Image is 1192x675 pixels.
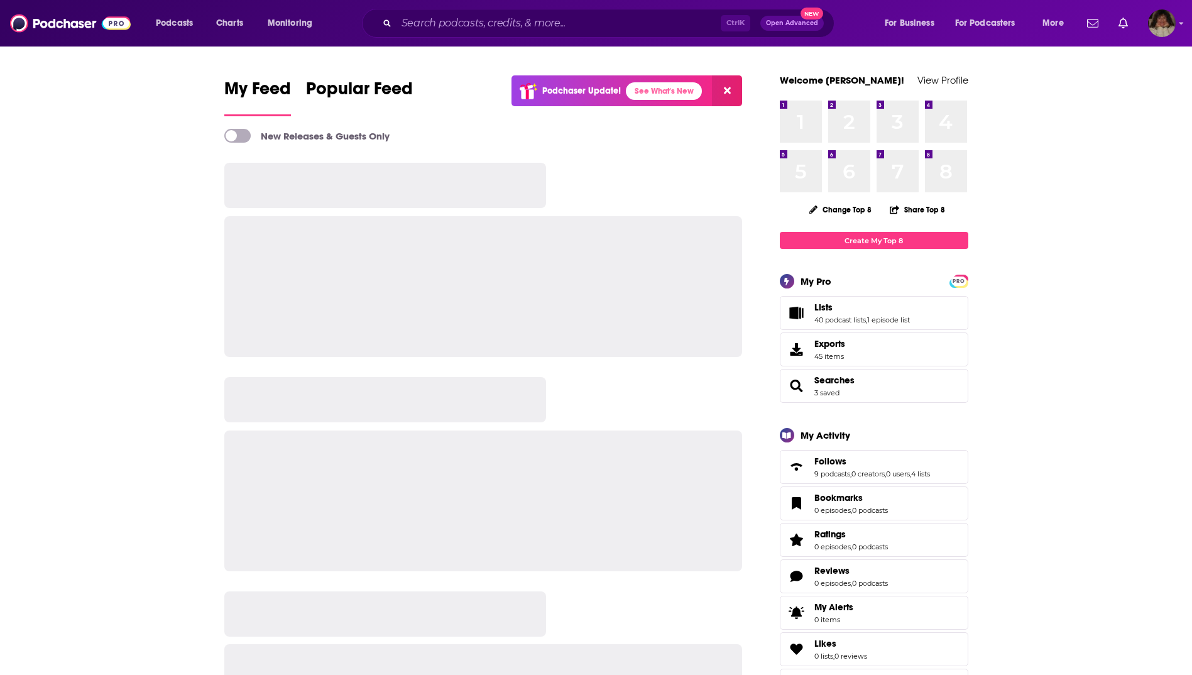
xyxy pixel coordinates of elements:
button: open menu [1034,13,1080,33]
a: Searches [814,375,855,386]
button: Show profile menu [1148,9,1176,37]
a: Searches [784,377,809,395]
button: Share Top 8 [889,197,946,222]
button: open menu [947,13,1034,33]
a: Welcome [PERSON_NAME]! [780,74,904,86]
span: Exports [814,338,845,349]
span: Podcasts [156,14,193,32]
span: , [910,469,911,478]
span: Searches [780,369,968,403]
span: Popular Feed [306,78,413,107]
p: Podchaser Update! [542,85,621,96]
button: Change Top 8 [802,202,880,217]
a: 0 users [886,469,910,478]
span: Likes [780,632,968,666]
span: Lists [814,302,833,313]
span: Exports [784,341,809,358]
a: 40 podcast lists [814,316,866,324]
span: Ratings [780,523,968,557]
div: My Activity [801,429,850,441]
a: 0 episodes [814,579,851,588]
span: 45 items [814,352,845,361]
a: See What's New [626,82,702,100]
span: , [851,542,852,551]
span: My Alerts [814,601,853,613]
a: 3 saved [814,388,839,397]
span: Likes [814,638,836,649]
a: 0 reviews [834,652,867,661]
input: Search podcasts, credits, & more... [396,13,721,33]
span: Monitoring [268,14,312,32]
span: Ctrl K [721,15,750,31]
button: open menu [147,13,209,33]
span: Charts [216,14,243,32]
a: Likes [814,638,867,649]
a: 0 episodes [814,542,851,551]
span: Follows [814,456,846,467]
a: View Profile [917,74,968,86]
span: Lists [780,296,968,330]
a: 4 lists [911,469,930,478]
a: Lists [814,302,910,313]
a: 1 episode list [867,316,910,324]
a: Reviews [784,568,809,585]
a: My Feed [224,78,291,116]
a: New Releases & Guests Only [224,129,390,143]
span: Reviews [814,565,850,576]
img: Podchaser - Follow, Share and Rate Podcasts [10,11,131,35]
span: Logged in as angelport [1148,9,1176,37]
a: Bookmarks [784,495,809,512]
a: Show notifications dropdown [1113,13,1133,34]
a: Create My Top 8 [780,232,968,249]
span: , [885,469,886,478]
button: Open AdvancedNew [760,16,824,31]
a: Follows [784,458,809,476]
span: , [866,316,867,324]
a: 9 podcasts [814,469,850,478]
a: Follows [814,456,930,467]
span: My Alerts [784,604,809,622]
button: open menu [876,13,950,33]
a: Popular Feed [306,78,413,116]
span: , [851,506,852,515]
span: For Podcasters [955,14,1015,32]
span: PRO [951,277,966,286]
span: Ratings [814,529,846,540]
span: Bookmarks [780,486,968,520]
a: Reviews [814,565,888,576]
a: Lists [784,304,809,322]
a: 0 podcasts [852,542,888,551]
a: 0 lists [814,652,833,661]
a: Ratings [814,529,888,540]
span: , [833,652,834,661]
a: 0 podcasts [852,579,888,588]
div: My Pro [801,275,831,287]
span: Open Advanced [766,20,818,26]
span: My Feed [224,78,291,107]
a: 0 podcasts [852,506,888,515]
span: Follows [780,450,968,484]
span: , [851,579,852,588]
a: Show notifications dropdown [1082,13,1103,34]
a: Ratings [784,531,809,549]
span: Bookmarks [814,492,863,503]
a: PRO [951,276,966,285]
a: Likes [784,640,809,658]
span: More [1042,14,1064,32]
a: My Alerts [780,596,968,630]
span: For Business [885,14,934,32]
a: 0 creators [851,469,885,478]
a: Charts [208,13,251,33]
a: 0 episodes [814,506,851,515]
a: Exports [780,332,968,366]
span: 0 items [814,615,853,624]
a: Bookmarks [814,492,888,503]
span: Reviews [780,559,968,593]
img: User Profile [1148,9,1176,37]
span: , [850,469,851,478]
div: Search podcasts, credits, & more... [374,9,846,38]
